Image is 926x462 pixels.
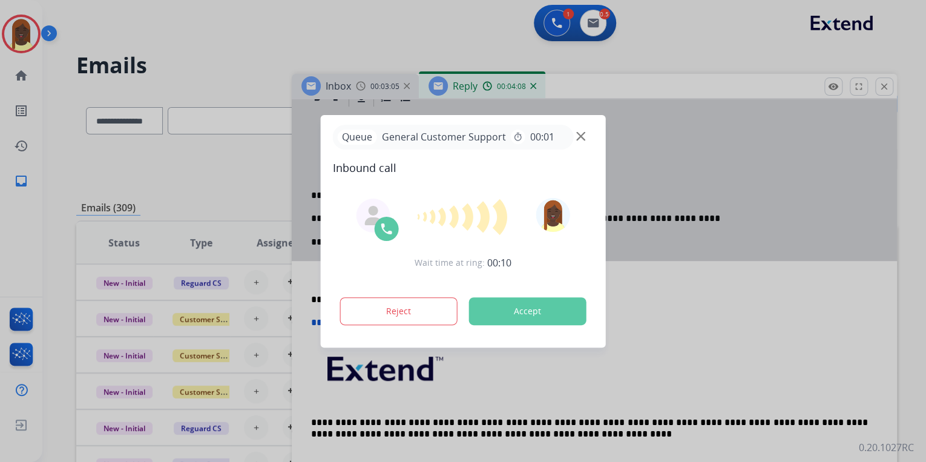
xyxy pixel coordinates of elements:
[576,131,585,140] img: close-button
[377,130,511,144] span: General Customer Support
[513,132,523,142] mat-icon: timer
[340,297,458,325] button: Reject
[487,256,511,270] span: 00:10
[859,440,914,455] p: 0.20.1027RC
[536,198,570,232] img: avatar
[364,206,383,225] img: agent-avatar
[379,222,394,236] img: call-icon
[338,130,377,145] p: Queue
[415,257,485,269] span: Wait time at ring:
[469,297,586,325] button: Accept
[530,130,554,144] span: 00:01
[333,159,594,176] span: Inbound call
